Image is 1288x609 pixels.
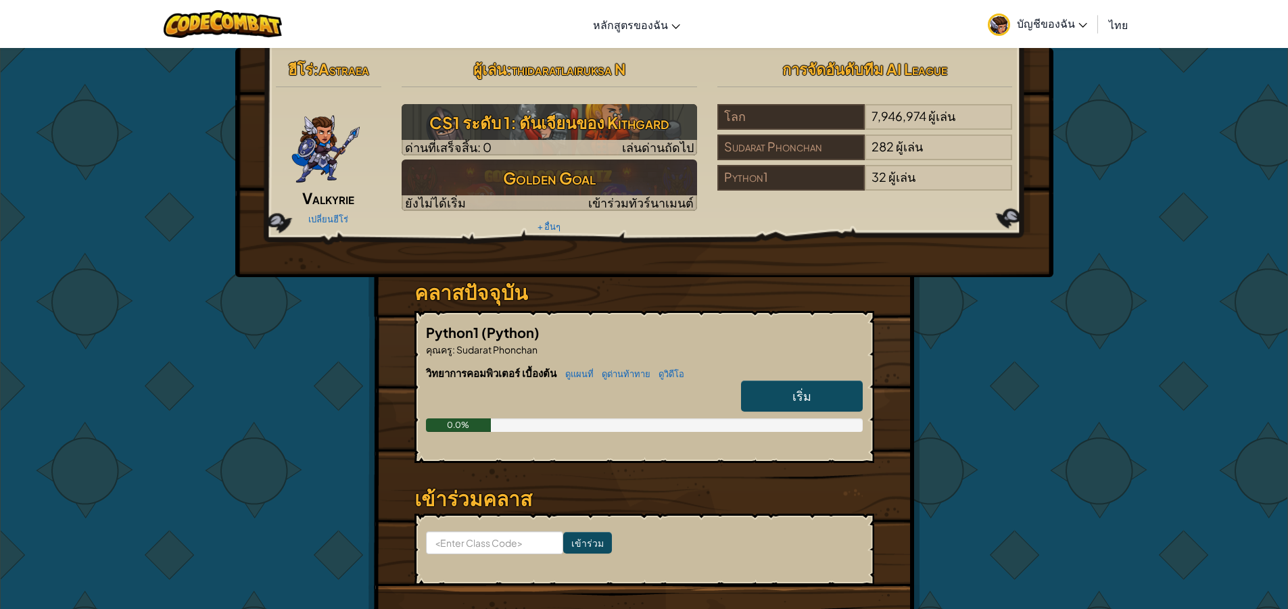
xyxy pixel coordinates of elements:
span: : [506,59,512,78]
span: ไทย [1109,18,1128,32]
span: Astraea [318,59,369,78]
span: ฮีโร่ [288,59,313,78]
div: Python1 [717,165,865,191]
div: Sudarat Phonchan [717,135,865,160]
div: 0.0% [426,418,492,432]
span: Python1 [426,324,481,341]
span: : [313,59,318,78]
a: เล่นด่านถัดไป [402,104,697,155]
a: Python132ผู้เล่น [717,178,1013,193]
img: CS1 ระดับ 1: ดันเจียนของ Kithgard [402,104,697,155]
img: CodeCombat logo [164,10,282,38]
a: Sudarat Phonchan282ผู้เล่น [717,147,1013,163]
span: ผู้เล่น [896,139,923,154]
input: เข้าร่วม [563,532,612,554]
span: : [452,343,455,356]
span: Sudarat Phonchan [455,343,538,356]
span: ยังไม่ได้เริ่ม [405,195,466,210]
a: + อื่นๆ [538,221,560,232]
a: ดูวิดีโอ [652,368,684,379]
a: Golden Goalยังไม่ได้เริ่มเข้าร่วมทัวร์นาเมนต์ [402,160,697,211]
a: ไทย [1102,6,1135,43]
h3: Golden Goal [402,163,697,193]
span: thidaratlairuksa N [512,59,625,78]
a: บัญชีของฉัน [981,3,1094,45]
span: วิทยาการคอมพิวเตอร์ เบื้องต้น [426,366,558,379]
span: ผู้เล่น [888,169,915,185]
span: คุณครู [426,343,452,356]
span: 282 [872,139,894,154]
h3: เข้าร่วมคลาส [414,483,874,514]
img: ValkyriePose.png [291,104,361,185]
a: โลก7,946,974ผู้เล่น [717,117,1013,132]
span: เข้าร่วมทัวร์นาเมนต์ [588,195,694,210]
span: หลักสูตรของฉัน [593,18,668,32]
a: หลักสูตรของฉัน [586,6,687,43]
span: 32 [872,169,886,185]
span: การจัดอันดับทีม AI League [782,59,947,78]
a: ดูแผนที่ [558,368,594,379]
span: บัญชีของฉัน [1017,16,1087,30]
h3: CS1 ระดับ 1: ดันเจียนของ Kithgard [402,107,697,138]
span: ผู้เล่น [928,108,955,124]
img: Golden Goal [402,160,697,211]
span: ด่านที่เสร็จสิ้น: 0 [405,139,492,155]
a: ดูด่านท้าทาย [595,368,650,379]
h3: คลาสปัจจุบัน [414,277,874,308]
input: <Enter Class Code> [426,531,563,554]
span: 7,946,974 [872,108,926,124]
span: เริ่ม [792,388,811,404]
span: Valkyrie [302,189,354,208]
img: avatar [988,14,1010,36]
span: ผู้เล่น [473,59,506,78]
div: โลก [717,104,865,130]
span: (Python) [481,324,540,341]
a: เปลี่ยนฮีโร่ [308,214,348,224]
span: เล่นด่านถัดไป [622,139,694,155]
